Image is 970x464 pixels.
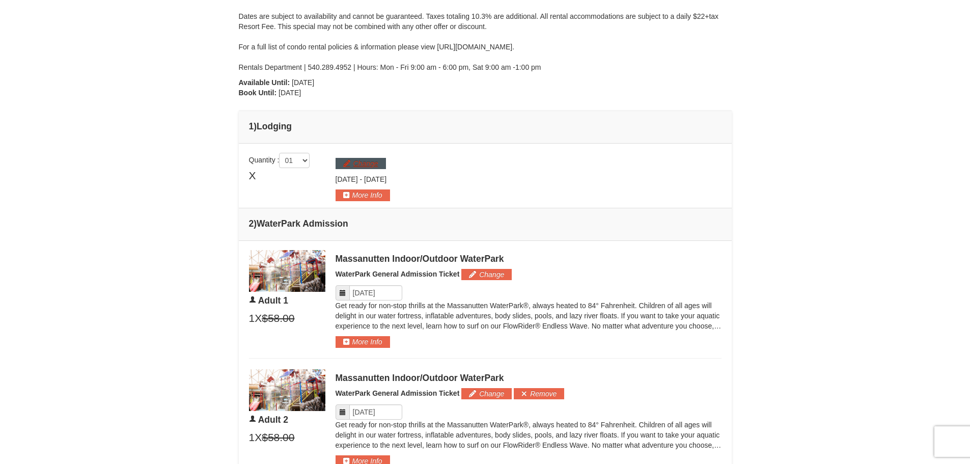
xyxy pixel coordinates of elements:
[249,156,310,164] span: Quantity :
[255,430,262,445] span: X
[249,311,255,326] span: 1
[292,78,314,87] span: [DATE]
[255,311,262,326] span: X
[336,158,386,169] button: Change
[249,369,325,411] img: 6619917-1403-22d2226d.jpg
[336,420,722,450] p: Get ready for non-stop thrills at the Massanutten WaterPark®, always heated to 84° Fahrenheit. Ch...
[336,254,722,264] div: Massanutten Indoor/Outdoor WaterPark
[336,336,390,347] button: More Info
[336,270,460,278] span: WaterPark General Admission Ticket
[262,311,294,326] span: $58.00
[262,430,294,445] span: $58.00
[359,175,362,183] span: -
[514,388,564,399] button: Remove
[239,78,290,87] strong: Available Until:
[336,189,390,201] button: More Info
[336,373,722,383] div: Massanutten Indoor/Outdoor WaterPark
[461,388,512,399] button: Change
[258,295,288,306] span: Adult 1
[336,389,460,397] span: WaterPark General Admission Ticket
[254,121,257,131] span: )
[249,250,325,292] img: 6619917-1403-22d2226d.jpg
[249,430,255,445] span: 1
[239,89,277,97] strong: Book Until:
[336,175,358,183] span: [DATE]
[249,219,722,229] h4: 2 WaterPark Admission
[254,219,257,229] span: )
[461,269,512,280] button: Change
[279,89,301,97] span: [DATE]
[249,121,722,131] h4: 1 Lodging
[364,175,386,183] span: [DATE]
[336,301,722,331] p: Get ready for non-stop thrills at the Massanutten WaterPark®, always heated to 84° Fahrenheit. Ch...
[249,168,256,183] span: X
[258,415,288,425] span: Adult 2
